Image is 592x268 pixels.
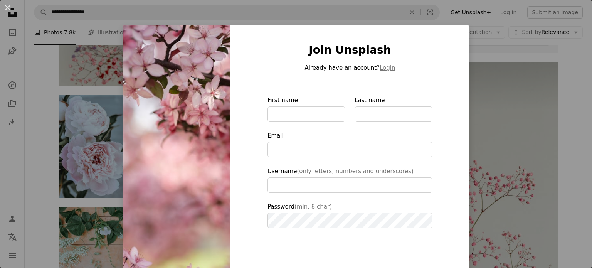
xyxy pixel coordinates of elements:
label: Username [267,167,432,193]
p: Already have an account? [267,63,432,72]
label: Password [267,202,432,228]
span: (only letters, numbers and underscores) [297,168,413,175]
label: Email [267,131,432,157]
input: Email [267,142,432,157]
input: Username(only letters, numbers and underscores) [267,177,432,193]
label: First name [267,96,345,122]
span: (min. 8 char) [294,203,332,210]
input: Password(min. 8 char) [267,213,432,228]
h1: Join Unsplash [267,43,432,57]
button: Login [380,63,395,72]
input: Last name [355,106,432,122]
label: Last name [355,96,432,122]
input: First name [267,106,345,122]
